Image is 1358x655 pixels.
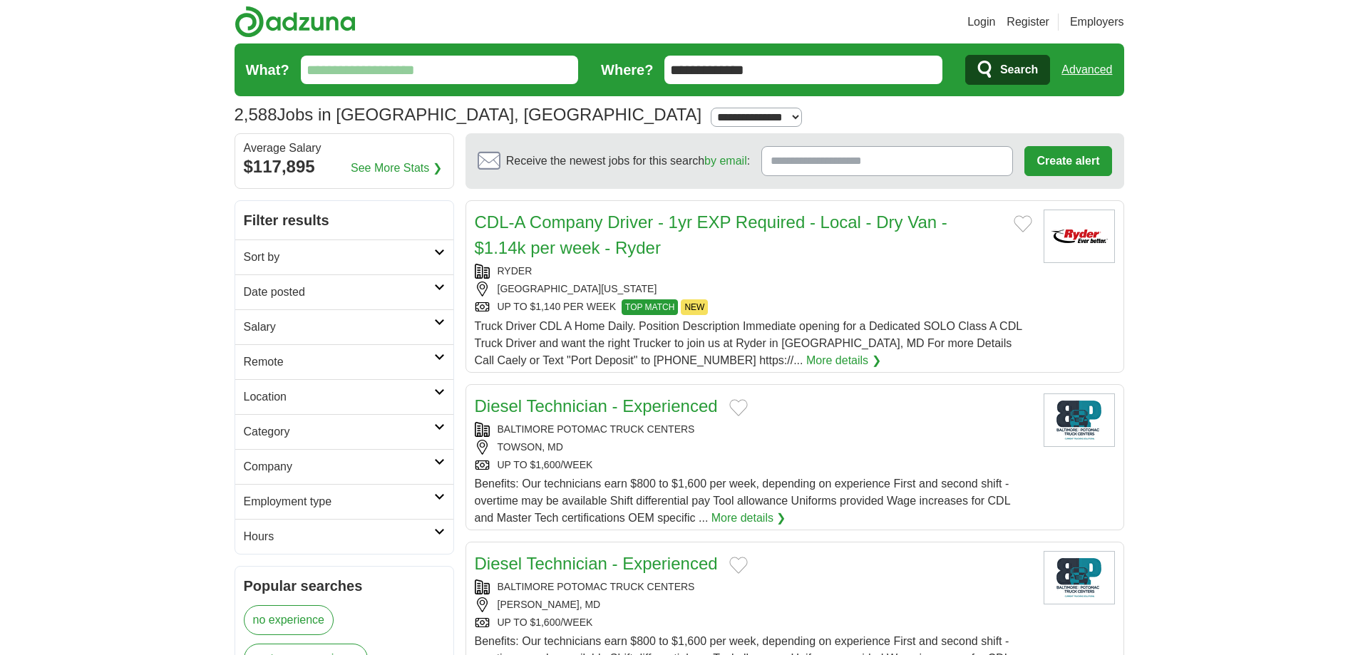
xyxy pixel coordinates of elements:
[235,274,453,309] a: Date posted
[1044,210,1115,263] img: Ryder logo
[235,379,453,414] a: Location
[475,212,947,257] a: CDL-A Company Driver - 1yr EXP Required - Local - Dry Van - $1.14k per week - Ryder
[1044,393,1115,447] img: Baltimore Potomac Truck Centers logo
[475,597,1032,612] div: [PERSON_NAME], MD
[244,605,334,635] a: no experience
[711,510,786,527] a: More details ❯
[1044,551,1115,604] img: Baltimore Potomac Truck Centers logo
[235,344,453,379] a: Remote
[806,352,881,369] a: More details ❯
[475,554,718,573] a: Diesel Technician - Experienced
[244,493,434,510] h2: Employment type
[498,423,695,435] a: BALTIMORE POTOMAC TRUCK CENTERS
[1024,146,1111,176] button: Create alert
[244,354,434,371] h2: Remote
[1070,14,1124,31] a: Employers
[244,143,445,154] div: Average Salary
[244,423,434,440] h2: Category
[965,55,1050,85] button: Search
[235,239,453,274] a: Sort by
[246,59,289,81] label: What?
[235,484,453,519] a: Employment type
[244,388,434,406] h2: Location
[475,282,1032,296] div: [GEOGRAPHIC_DATA][US_STATE]
[1014,215,1032,232] button: Add to favorite jobs
[498,581,695,592] a: BALTIMORE POTOMAC TRUCK CENTERS
[244,249,434,266] h2: Sort by
[498,265,533,277] a: RYDER
[235,201,453,239] h2: Filter results
[235,449,453,484] a: Company
[475,440,1032,455] div: TOWSON, MD
[244,458,434,475] h2: Company
[601,59,653,81] label: Where?
[1007,14,1049,31] a: Register
[244,575,445,597] h2: Popular searches
[681,299,708,315] span: NEW
[967,14,995,31] a: Login
[351,160,442,177] a: See More Stats ❯
[235,6,356,38] img: Adzuna logo
[704,155,747,167] a: by email
[475,478,1010,524] span: Benefits: Our technicians earn $800 to $1,600 per week, depending on experience First and second ...
[622,299,678,315] span: TOP MATCH
[475,299,1032,315] div: UP TO $1,140 PER WEEK
[235,414,453,449] a: Category
[729,557,748,574] button: Add to favorite jobs
[244,284,434,301] h2: Date posted
[235,105,702,124] h1: Jobs in [GEOGRAPHIC_DATA], [GEOGRAPHIC_DATA]
[235,102,277,128] span: 2,588
[475,320,1022,366] span: Truck Driver CDL A Home Daily. Position Description Immediate opening for a Dedicated SOLO Class ...
[1061,56,1112,84] a: Advanced
[506,153,750,170] span: Receive the newest jobs for this search :
[235,519,453,554] a: Hours
[244,528,434,545] h2: Hours
[729,399,748,416] button: Add to favorite jobs
[475,458,1032,473] div: UP TO $1,600/WEEK
[475,615,1032,630] div: UP TO $1,600/WEEK
[235,309,453,344] a: Salary
[244,319,434,336] h2: Salary
[1000,56,1038,84] span: Search
[475,396,718,416] a: Diesel Technician - Experienced
[244,154,445,180] div: $117,895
